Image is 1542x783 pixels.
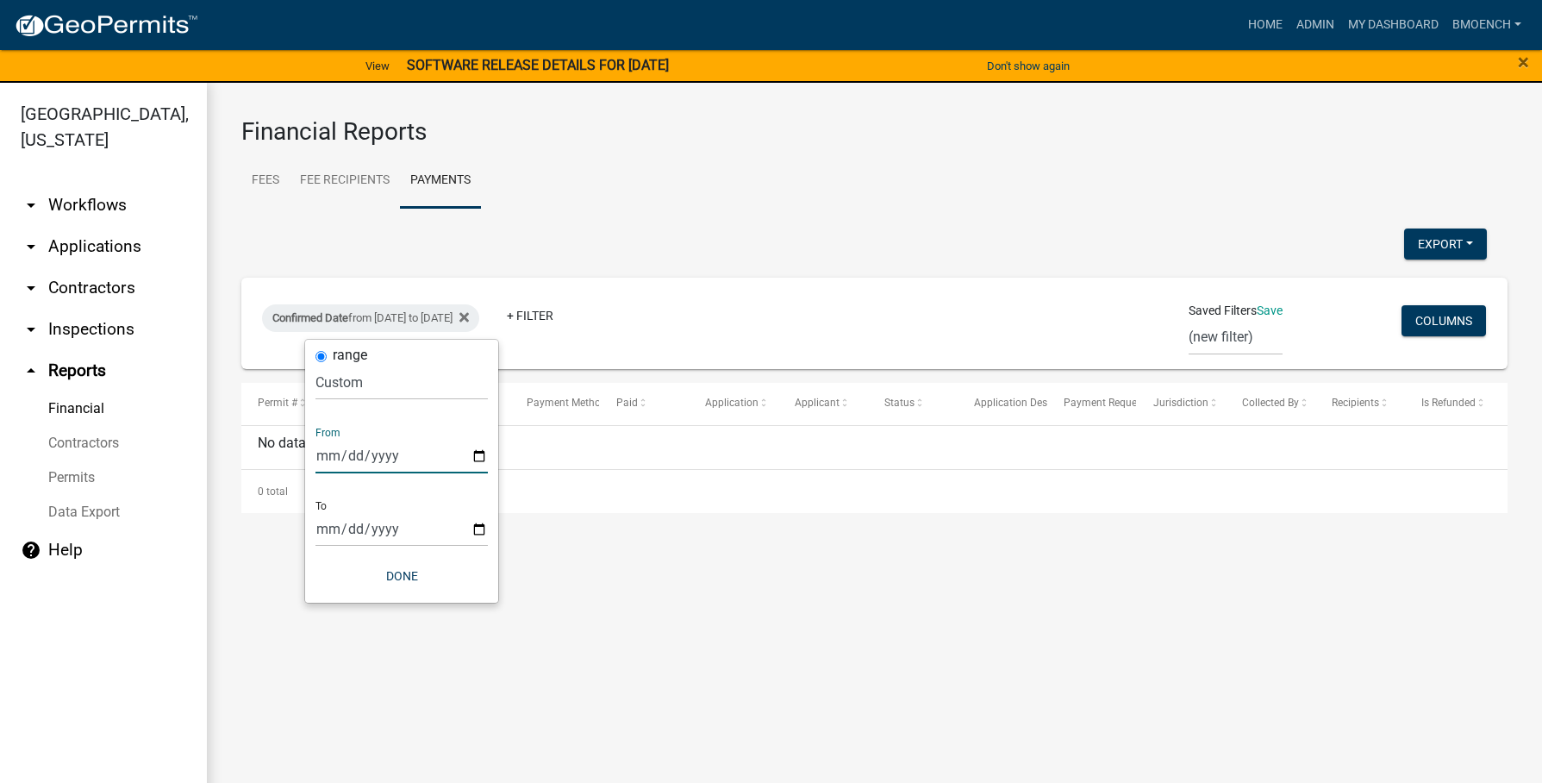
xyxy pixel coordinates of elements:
button: Don't show again [980,52,1077,80]
span: Collected By [1242,397,1299,409]
span: Application Description [974,397,1083,409]
datatable-header-cell: Paid [599,383,689,424]
datatable-header-cell: Applicant [778,383,868,424]
a: View [359,52,396,80]
span: Payment Request ID [1064,397,1158,409]
a: Home [1241,9,1289,41]
datatable-header-cell: Recipients [1315,383,1405,424]
i: arrow_drop_down [21,236,41,257]
button: Done [315,561,488,592]
datatable-header-cell: Collected By [1226,383,1315,424]
datatable-header-cell: Application [689,383,778,424]
span: Paid [616,397,638,409]
a: My Dashboard [1341,9,1445,41]
a: Fees [241,153,290,209]
a: bmoench [1445,9,1528,41]
label: range [333,348,367,362]
span: Permit # [258,397,297,409]
a: Fee Recipients [290,153,400,209]
span: Payment Method [527,397,607,409]
datatable-header-cell: Status [868,383,958,424]
span: Saved Filters [1189,302,1257,320]
span: Recipients [1332,397,1379,409]
span: Jurisdiction [1153,397,1208,409]
i: arrow_drop_down [21,278,41,298]
div: 0 total [241,470,1508,513]
i: arrow_drop_down [21,319,41,340]
button: Close [1518,52,1529,72]
h3: Financial Reports [241,117,1508,147]
span: Is Refunded [1421,397,1476,409]
strong: SOFTWARE RELEASE DETAILS FOR [DATE] [407,57,669,73]
div: No data to display [241,426,1508,469]
datatable-header-cell: Is Refunded [1405,383,1495,424]
div: from [DATE] to [DATE] [262,304,479,332]
a: Save [1257,304,1283,317]
datatable-header-cell: Application Description [958,383,1047,424]
a: Admin [1289,9,1341,41]
datatable-header-cell: Jurisdiction [1136,383,1226,424]
datatable-header-cell: Permit # [241,383,331,424]
button: Export [1404,229,1487,260]
datatable-header-cell: Payment Method [510,383,600,424]
datatable-header-cell: Payment Request ID [1047,383,1137,424]
i: help [21,540,41,561]
i: arrow_drop_up [21,360,41,381]
span: Application [705,397,759,409]
span: Status [884,397,915,409]
a: Payments [400,153,481,209]
i: arrow_drop_down [21,195,41,216]
button: Columns [1402,305,1486,336]
span: × [1518,50,1529,74]
span: Applicant [795,397,840,409]
a: + Filter [493,300,567,331]
span: Confirmed Date [272,311,348,324]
